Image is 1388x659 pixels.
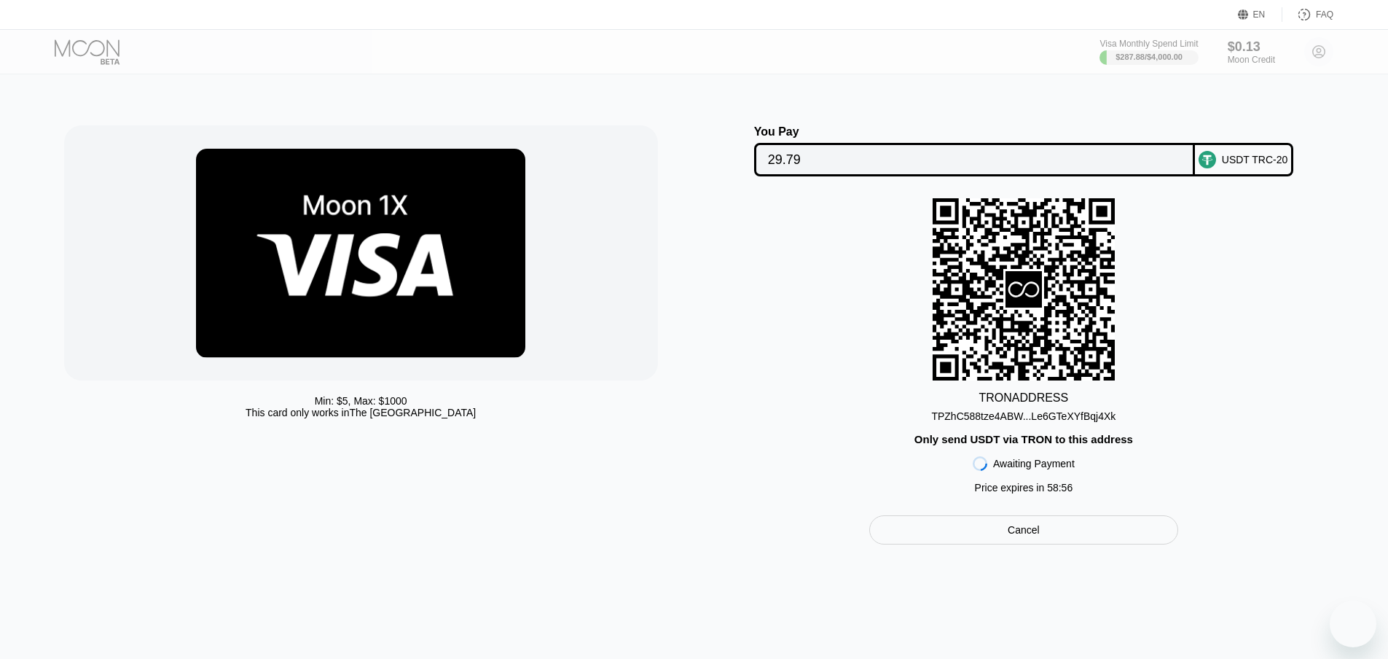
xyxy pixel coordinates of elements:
[1282,7,1333,22] div: FAQ
[914,433,1133,445] div: Only send USDT via TRON to this address
[1238,7,1282,22] div: EN
[1316,9,1333,20] div: FAQ
[1047,482,1073,494] span: 58 : 56
[1099,39,1198,65] div: Visa Monthly Spend Limit$287.88/$4,000.00
[315,395,407,407] div: Min: $ 5 , Max: $ 1000
[1330,601,1376,647] iframe: Button to launch messaging window
[1253,9,1266,20] div: EN
[979,391,1069,405] div: TRON ADDRESS
[754,125,1195,139] div: You Pay
[1116,52,1183,61] div: $287.88 / $4,000.00
[709,125,1339,176] div: You PayUSDT TRC-20
[1008,523,1040,537] div: Cancel
[1222,154,1288,165] div: USDT TRC-20
[975,482,1073,494] div: Price expires in
[869,515,1178,545] div: Cancel
[993,458,1075,469] div: Awaiting Payment
[246,407,476,418] div: This card only works in The [GEOGRAPHIC_DATA]
[931,410,1116,422] div: TPZhC588tze4ABW...Le6GTeXYfBqj4Xk
[1099,39,1198,49] div: Visa Monthly Spend Limit
[931,405,1116,422] div: TPZhC588tze4ABW...Le6GTeXYfBqj4Xk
